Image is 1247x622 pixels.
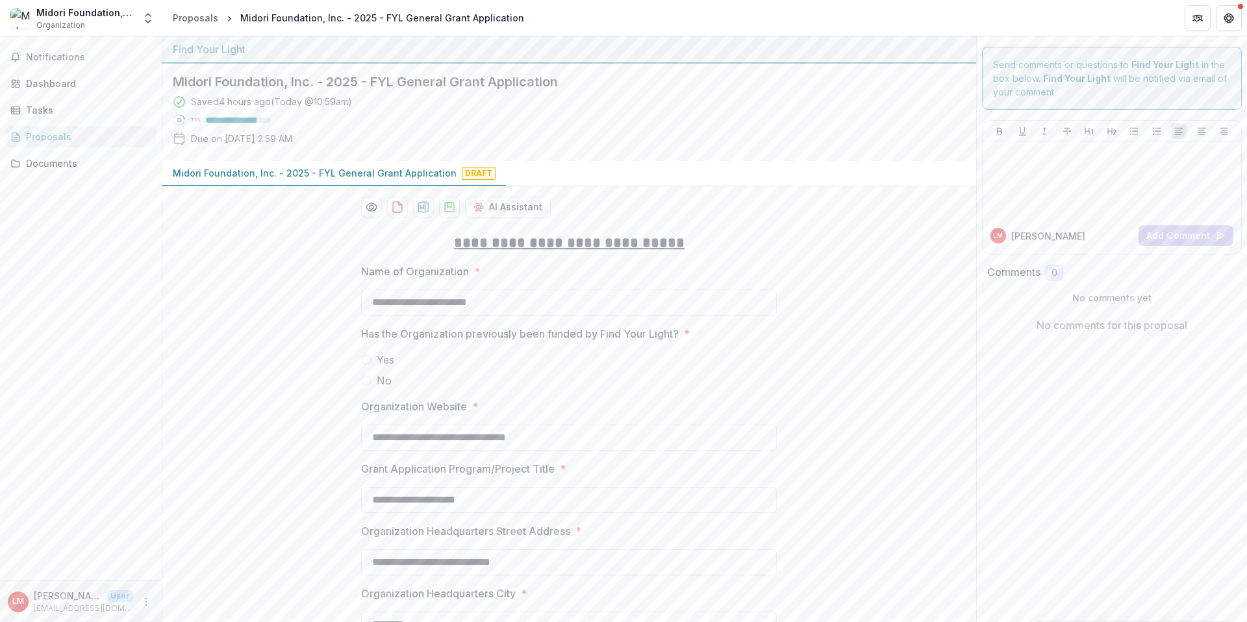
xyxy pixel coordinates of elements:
[191,116,201,125] p: 78 %
[36,19,85,31] span: Organization
[1014,123,1030,139] button: Underline
[1037,123,1052,139] button: Italicize
[1104,123,1120,139] button: Heading 2
[1059,123,1075,139] button: Strike
[1139,225,1233,246] button: Add Comment
[462,167,496,180] span: Draft
[361,586,516,601] p: Organization Headquarters City
[361,523,570,539] p: Organization Headquarters Street Address
[1194,123,1209,139] button: Align Center
[361,399,467,414] p: Organization Website
[191,95,352,108] div: Saved 4 hours ago ( Today @ 10:59am )
[173,42,966,57] div: Find Your Light
[5,99,157,121] a: Tasks
[987,291,1237,305] p: No comments yet
[982,47,1242,110] div: Send comments or questions to in the box below. will be notified via email of your comment.
[377,352,394,367] span: Yes
[12,597,24,606] div: Luz MacManus
[26,52,151,63] span: Notifications
[1081,123,1097,139] button: Heading 1
[5,73,157,94] a: Dashboard
[26,156,146,170] div: Documents
[191,132,292,145] p: Due on [DATE] 2:59 AM
[377,373,392,388] span: No
[173,11,218,25] div: Proposals
[439,197,460,218] button: download-proposal
[1126,123,1142,139] button: Bullet List
[1216,5,1242,31] button: Get Help
[5,153,157,174] a: Documents
[1037,317,1187,333] p: No comments for this proposal
[1216,123,1231,139] button: Align Right
[168,8,223,27] a: Proposals
[361,264,469,279] p: Name of Organization
[36,6,134,19] div: Midori Foundation, Inc.
[5,47,157,68] button: Notifications
[138,594,154,610] button: More
[139,5,157,31] button: Open entity switcher
[993,232,1003,239] div: Luz MacManus
[5,126,157,147] a: Proposals
[1185,5,1211,31] button: Partners
[992,123,1007,139] button: Bold
[1052,267,1057,279] span: 0
[361,461,555,477] p: Grant Application Program/Project Title
[1043,73,1111,84] strong: Find Your Light
[413,197,434,218] button: download-proposal
[240,11,524,25] div: Midori Foundation, Inc. - 2025 - FYL General Grant Application
[10,8,31,29] img: Midori Foundation, Inc.
[361,326,679,342] p: Has the Organization previously been funded by Find Your Light?
[173,166,457,180] p: Midori Foundation, Inc. - 2025 - FYL General Grant Application
[26,103,146,117] div: Tasks
[168,8,529,27] nav: breadcrumb
[987,266,1040,279] h2: Comments
[1131,59,1199,70] strong: Find Your Light
[361,197,382,218] button: Preview e9df0c70-7e0a-4b40-908a-9b7cd5e65e7a-0.pdf
[26,130,146,143] div: Proposals
[1149,123,1165,139] button: Ordered List
[107,590,133,602] p: User
[34,603,133,614] p: [EMAIL_ADDRESS][DOMAIN_NAME]
[173,74,945,90] h2: Midori Foundation, Inc. - 2025 - FYL General Grant Application
[387,197,408,218] button: download-proposal
[1171,123,1187,139] button: Align Left
[1011,229,1085,243] p: [PERSON_NAME]
[26,77,146,90] div: Dashboard
[34,589,101,603] p: [PERSON_NAME]
[465,197,551,218] button: AI Assistant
